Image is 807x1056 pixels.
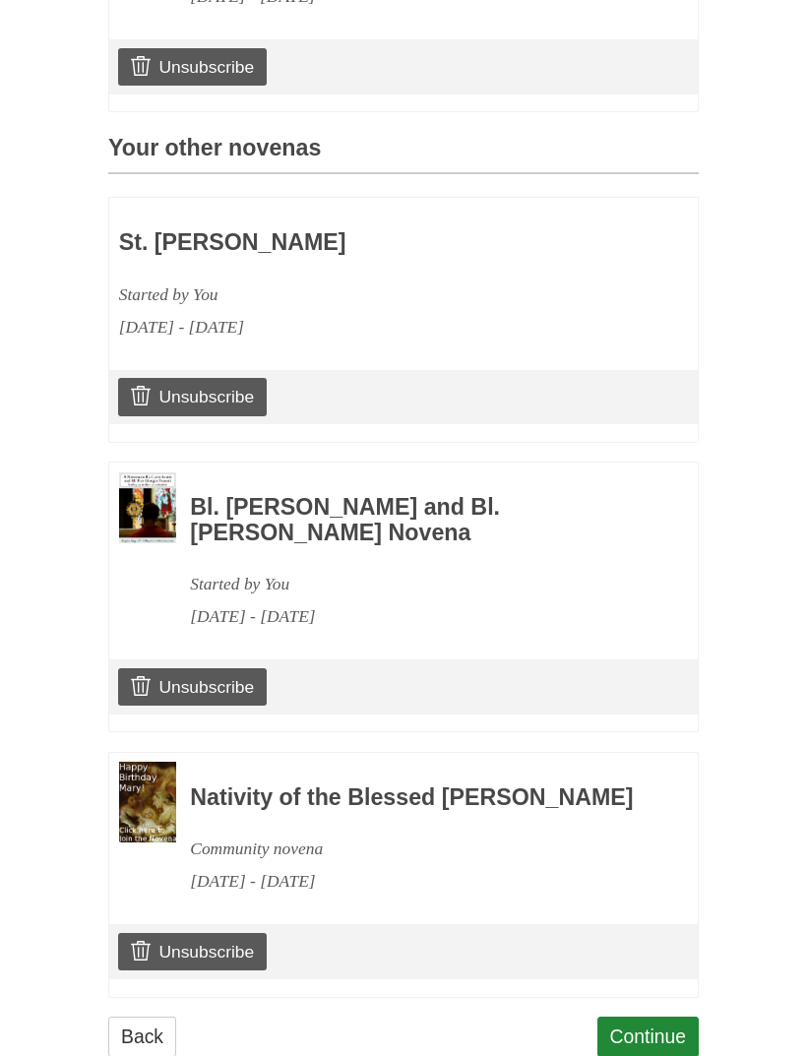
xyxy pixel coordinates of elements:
h3: Nativity of the Blessed [PERSON_NAME] [190,785,645,811]
div: Started by You [190,568,645,600]
div: [DATE] - [DATE] [190,865,645,898]
a: Unsubscribe [118,48,267,86]
a: Unsubscribe [118,378,267,415]
h3: Bl. [PERSON_NAME] and Bl. [PERSON_NAME] Novena [190,495,645,545]
img: Novena image [119,762,176,842]
div: [DATE] - [DATE] [190,600,645,633]
div: [DATE] - [DATE] [119,311,574,343]
a: Unsubscribe [118,933,267,970]
img: Novena image [119,472,176,544]
div: Community novena [190,833,645,865]
a: Unsubscribe [118,668,267,706]
h3: St. [PERSON_NAME] [119,230,574,256]
div: Started by You [119,279,574,311]
h3: Your other novenas [108,136,699,174]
